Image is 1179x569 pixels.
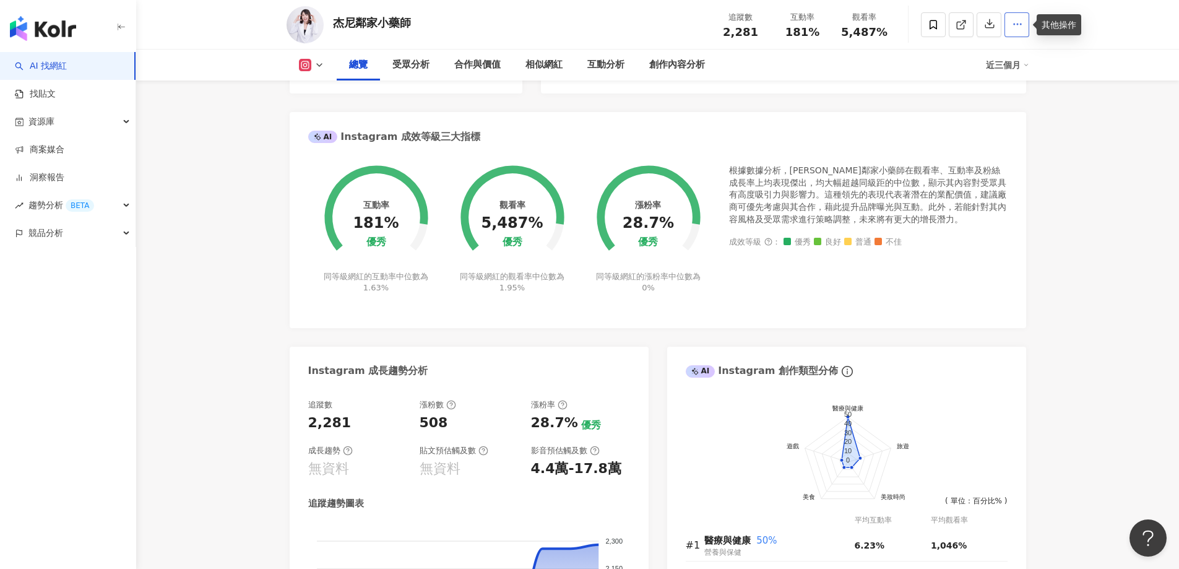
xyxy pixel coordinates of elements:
div: 成長趨勢 [308,445,353,456]
div: AI [308,131,338,143]
div: 受眾分析 [392,58,430,72]
div: 近三個月 [986,55,1029,75]
div: 5,487% [482,215,543,232]
text: 醫療與健康 [832,405,863,412]
div: 無資料 [420,459,460,479]
a: 洞察報告 [15,172,64,184]
div: 觀看率 [499,200,525,210]
text: 50 [844,410,851,418]
span: 醫療與健康 [704,535,751,546]
div: 優秀 [503,237,522,248]
div: 互動率 [779,11,826,24]
span: 競品分析 [28,219,63,247]
div: #1 [686,537,704,553]
text: 40 [844,420,851,427]
div: 無資料 [308,459,349,479]
span: 普通 [844,238,871,247]
div: 漲粉數 [420,399,456,410]
div: 總覽 [349,58,368,72]
div: 優秀 [366,237,386,248]
a: 找貼文 [15,88,56,100]
div: 優秀 [638,237,658,248]
div: AI [686,365,715,378]
div: 合作與價值 [454,58,501,72]
tspan: 2,300 [605,537,623,544]
div: Instagram 成長趨勢分析 [308,364,428,378]
div: 貼文預估觸及數 [420,445,488,456]
img: KOL Avatar [287,6,324,43]
span: 50% [756,535,777,546]
text: 旅遊 [897,443,909,450]
a: 商案媒合 [15,144,64,156]
div: BETA [66,199,94,212]
div: 成效等級 ： [729,238,1008,247]
div: 互動率 [363,200,389,210]
div: 追蹤趨勢圖表 [308,497,364,510]
span: 不佳 [875,238,902,247]
img: logo [10,16,76,41]
div: 互動分析 [587,58,624,72]
span: 5,487% [841,26,887,38]
div: 181% [353,215,399,232]
div: 追蹤數 [717,11,764,24]
div: 優秀 [581,419,601,432]
div: 同等級網紅的互動率中位數為 [322,271,430,293]
span: 優秀 [784,238,811,247]
div: 影音預估觸及數 [531,445,600,456]
div: 4.4萬-17.8萬 [531,459,621,479]
div: 2,281 [308,414,352,433]
span: 良好 [814,238,841,247]
span: 1,046% [931,541,967,550]
div: 追蹤數 [308,399,332,410]
span: 營養與保健 [704,548,741,557]
a: searchAI 找網紅 [15,60,67,72]
div: 觀看率 [841,11,888,24]
div: 同等級網紅的觀看率中位數為 [458,271,566,293]
span: 1.95% [499,283,525,292]
div: 漲粉率 [531,399,568,410]
text: 30 [844,428,851,436]
span: info-circle [840,364,855,379]
div: Instagram 成效等級三大指標 [308,130,480,144]
text: 0 [845,456,849,463]
div: 28.7% [623,215,674,232]
span: 6.23% [855,541,885,550]
div: 平均觀看率 [931,515,1008,526]
text: 20 [844,438,851,445]
text: 遊戲 [786,443,798,450]
text: 10 [844,447,851,454]
span: 2,281 [723,25,758,38]
span: 0% [642,283,655,292]
div: 508 [420,414,448,433]
iframe: Help Scout Beacon - Open [1129,519,1167,557]
div: 創作內容分析 [649,58,705,72]
span: 趨勢分析 [28,191,94,219]
div: 根據數據分析，[PERSON_NAME]鄰家小藥師在觀看率、互動率及粉絲成長率上均表現傑出，均大幅超越同級距的中位數，顯示其內容對受眾具有高度吸引力與影響力。這種領先的表現代表著潛在的業配價值，... [729,165,1008,225]
span: 181% [785,26,820,38]
div: Instagram 創作類型分佈 [686,364,838,378]
span: rise [15,201,24,210]
span: 資源庫 [28,108,54,136]
div: 平均互動率 [855,515,931,526]
div: 相似網紅 [525,58,563,72]
span: 1.63% [363,283,389,292]
div: 杰尼鄰家小藥師 [333,15,411,30]
div: 同等級網紅的漲粉率中位數為 [594,271,702,293]
div: 其他操作 [1037,14,1081,35]
div: 28.7% [531,414,578,433]
text: 美妝時尚 [880,493,905,500]
div: 漲粉率 [635,200,661,210]
text: 美食 [803,493,815,500]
